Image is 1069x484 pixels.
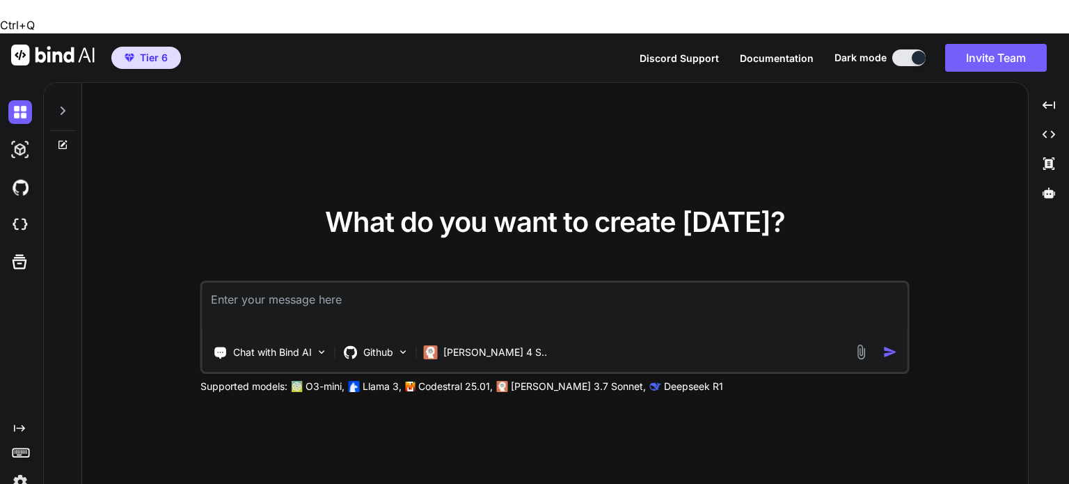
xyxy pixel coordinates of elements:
img: attachment [853,344,869,360]
img: Mistral-AI [406,382,415,391]
img: Llama2 [349,381,360,392]
p: Llama 3, [363,380,402,393]
img: githubDark [8,175,32,199]
p: [PERSON_NAME] 4 S.. [443,345,547,359]
span: Dark mode [834,51,887,65]
img: Bind AI [11,45,95,65]
span: Discord Support [640,52,719,64]
img: cloudideIcon [8,213,32,237]
span: What do you want to create [DATE]? [325,205,785,239]
button: Documentation [740,51,814,65]
button: Invite Team [945,44,1047,72]
span: Documentation [740,52,814,64]
img: darkChat [8,100,32,124]
img: premium [125,54,134,62]
p: Codestral 25.01, [418,380,493,393]
p: Github [363,345,393,359]
img: icon [883,345,898,359]
p: Supported models: [200,380,287,393]
img: Pick Models [397,346,409,358]
p: Deepseek R1 [664,380,723,393]
img: darkAi-studio [8,138,32,162]
span: Tier 6 [140,51,168,65]
img: GPT-4 [292,381,303,392]
p: Chat with Bind AI [233,345,312,359]
p: O3-mini, [306,380,345,393]
img: claude [497,381,508,392]
img: Claude 4 Sonnet [424,345,438,359]
img: claude [650,381,661,392]
p: [PERSON_NAME] 3.7 Sonnet, [511,380,646,393]
button: premiumTier 6 [111,47,181,69]
img: Pick Tools [316,346,328,358]
button: Discord Support [640,51,719,65]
